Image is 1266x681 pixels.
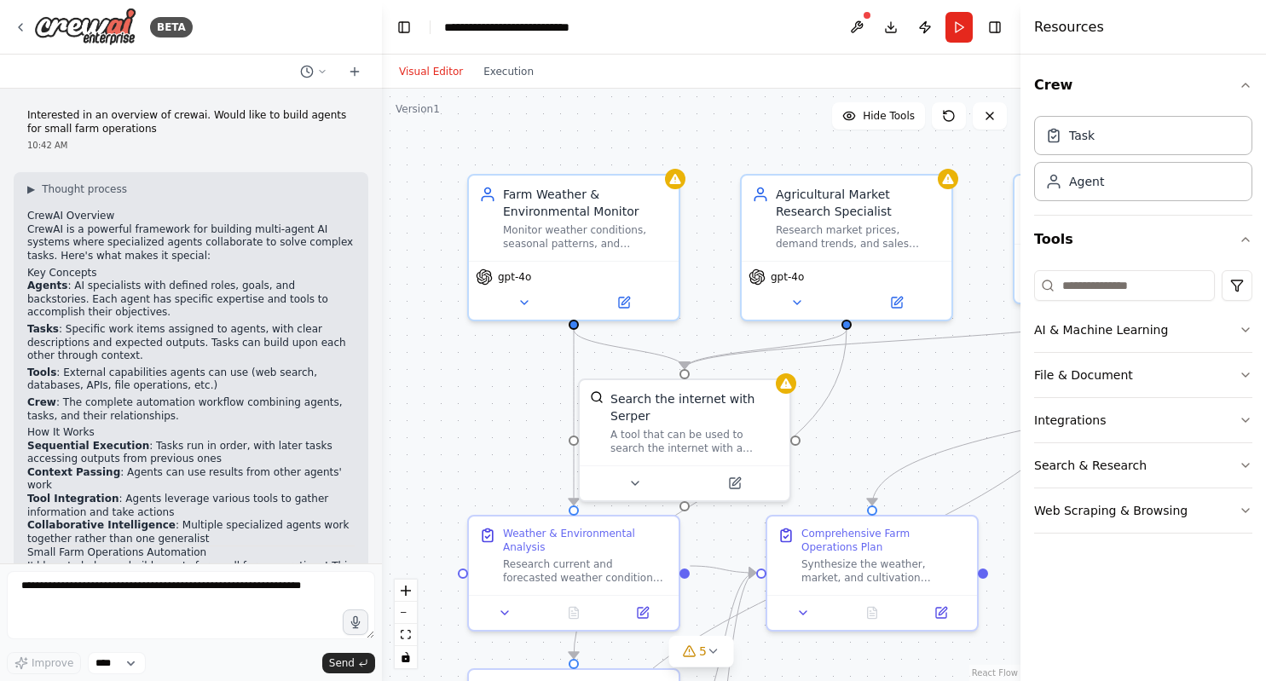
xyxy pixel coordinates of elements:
p: I'd love to help you build agents for small farm operations! This could be incredibly valuable fo... [27,560,355,613]
strong: Tools [27,366,56,378]
div: Research current and forecasted weather conditions for {location}, including temperature patterns... [503,557,668,585]
div: Agent [1069,173,1104,190]
button: Switch to previous chat [293,61,334,82]
span: Thought process [42,182,127,196]
button: No output available [836,603,909,623]
p: : Specific work items assigned to agents, with clear descriptions and expected outputs. Tasks can... [27,323,355,363]
button: ▶Thought process [27,182,127,196]
div: Weather & Environmental Analysis [503,527,668,554]
div: Weather & Environmental AnalysisResearch current and forecasted weather conditions for {location}... [467,515,680,632]
button: Open in side panel [848,292,945,313]
button: Open in side panel [613,603,672,623]
span: 5 [699,643,707,660]
strong: Agents [27,280,67,291]
span: Send [329,656,355,670]
button: Open in side panel [686,473,783,493]
button: Hide Tools [832,102,925,130]
div: BETA [150,17,193,38]
p: CrewAI is a powerful framework for building multi-agent AI systems where specialized agents colla... [27,223,355,263]
div: Comprehensive Farm Operations Plan [801,527,967,554]
div: Crew [1034,109,1252,215]
button: File & Document [1034,353,1252,397]
button: zoom in [395,580,417,602]
a: React Flow attribution [972,668,1018,678]
g: Edge from 1d165124-9ce2-48b8-93d3-2221330fffa0 to b967919b-e530-4584-bc8b-31975e76336b [565,329,582,505]
nav: breadcrumb [444,19,569,36]
button: Search & Research [1034,443,1252,488]
span: ▶ [27,182,35,196]
button: Crew [1034,61,1252,109]
div: Agricultural Market Research SpecialistResearch market prices, demand trends, and sales opportuni... [740,174,953,321]
button: Hide right sidebar [983,15,1007,39]
g: Edge from 1d165124-9ce2-48b8-93d3-2221330fffa0 to 7d701f1b-f1da-4e8f-93c4-c115226605ee [565,329,693,368]
span: Improve [32,656,73,670]
strong: Context Passing [27,466,120,478]
button: toggle interactivity [395,646,417,668]
div: Monitor weather conditions, seasonal patterns, and environmental factors that impact {crop_type} ... [503,223,668,251]
button: AI & Machine Learning [1034,308,1252,352]
div: Farm Weather & Environmental Monitor [503,186,668,220]
li: : Tasks run in order, with later tasks accessing outputs from previous ones [27,440,355,466]
span: Hide Tools [863,109,915,123]
button: Open in side panel [911,603,970,623]
p: : External capabilities agents can use (web search, databases, APIs, file operations, etc.) [27,366,355,393]
div: Farm Weather & Environmental MonitorMonitor weather conditions, seasonal patterns, and environmen... [467,174,680,321]
div: Version 1 [396,102,440,116]
div: Task [1069,127,1095,144]
div: Agricultural Market Research Specialist [776,186,941,220]
p: : AI specialists with defined roles, goals, and backstories. Each agent has specific expertise an... [27,280,355,320]
h2: Key Concepts [27,267,355,280]
div: Search the internet with Serper [610,390,779,424]
button: Visual Editor [389,61,473,82]
span: gpt-4o [498,270,531,284]
img: SerperDevTool [590,390,604,404]
div: Comprehensive Farm Operations PlanSynthesize the weather, market, and cultivation research to cre... [766,515,979,632]
li: : Multiple specialized agents work together rather than one generalist [27,519,355,545]
button: fit view [395,624,417,646]
button: zoom out [395,602,417,624]
strong: Tasks [27,323,59,335]
li: : Agents leverage various tools to gather information and take actions [27,493,355,519]
p: : The complete automation workflow combining agents, tasks, and their relationships. [27,396,355,423]
h4: Resources [1034,17,1104,38]
button: No output available [538,603,610,623]
li: : Agents can use results from other agents' work [27,466,355,493]
h1: CrewAI Overview [27,210,355,223]
button: Start a new chat [341,61,368,82]
button: Hide left sidebar [392,15,416,39]
strong: Crew [27,396,56,408]
button: Tools [1034,216,1252,263]
button: Integrations [1034,398,1252,442]
div: 10:42 AM [27,139,355,152]
g: Edge from 36345a64-e360-4948-9f73-fc887ae22a38 to 7d701f1b-f1da-4e8f-93c4-c115226605ee [676,312,1128,368]
button: Web Scraping & Browsing [1034,488,1252,533]
div: SerperDevToolSearch the internet with SerperA tool that can be used to search the internet with a... [578,378,791,502]
strong: Tool Integration [27,493,119,505]
g: Edge from b967919b-e530-4584-bc8b-31975e76336b to fd6c13bb-aebe-48d9-9cc8-77da3f002b5a [690,557,755,581]
g: Edge from 322a73e3-9a9b-4527-8946-188cec4fe61c to f079b2f5-41e9-4be3-991c-70a9a0a00938 [565,329,855,658]
button: Send [322,653,375,673]
button: Execution [473,61,544,82]
button: Improve [7,652,81,674]
h1: Small Farm Operations Automation [27,546,355,560]
img: Logo [34,8,136,46]
strong: Sequential Execution [27,440,149,452]
div: Tools [1034,263,1252,547]
button: Open in side panel [575,292,672,313]
h2: How It Works [27,426,355,440]
div: Research market prices, demand trends, and sales opportunities for {crop_type} in the {location} ... [776,223,941,251]
div: A tool that can be used to search the internet with a search_query. Supports different search typ... [610,428,779,455]
div: Synthesize the weather, market, and cultivation research to create a complete operational plan fo... [801,557,967,585]
button: Click to speak your automation idea [343,609,368,635]
p: Interested in an overview of crewai. Would like to build agents for small farm operations [27,109,355,136]
div: React Flow controls [395,580,417,668]
strong: Collaborative Intelligence [27,519,176,531]
span: gpt-4o [771,270,804,284]
button: 5 [668,636,734,667]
